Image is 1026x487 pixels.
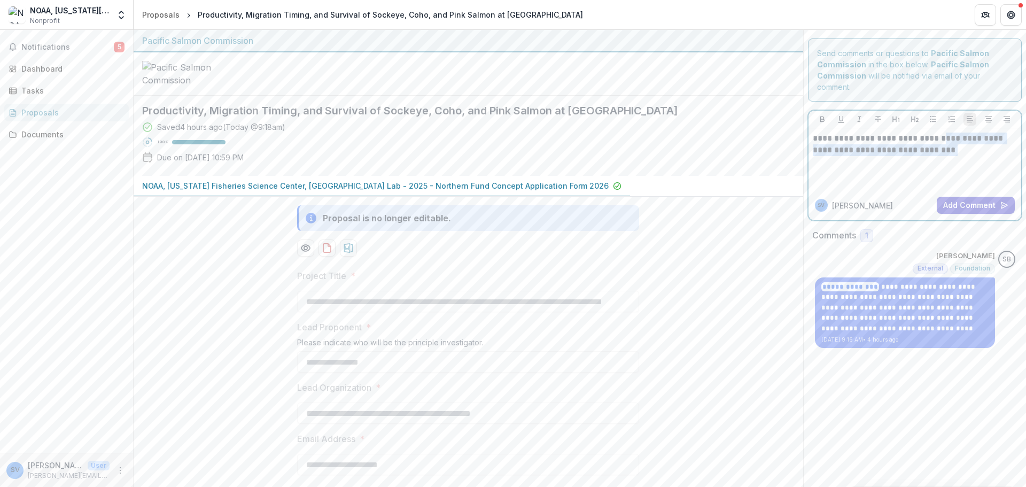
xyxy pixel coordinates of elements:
[340,239,357,257] button: download-proposal
[937,197,1015,214] button: Add Comment
[945,113,958,126] button: Ordered List
[157,121,285,133] div: Saved 4 hours ago ( Today @ 9:18am )
[832,200,893,211] p: [PERSON_NAME]
[1000,113,1013,126] button: Align Right
[812,230,856,241] h2: Comments
[872,113,884,126] button: Strike
[1002,256,1011,263] div: Sascha Bendt
[157,152,244,163] p: Due on [DATE] 10:59 PM
[21,85,120,96] div: Tasks
[30,5,110,16] div: NOAA, [US_STATE][GEOGRAPHIC_DATA], [GEOGRAPHIC_DATA]
[297,432,355,445] p: Email Address
[318,239,336,257] button: download-proposal
[890,113,903,126] button: Heading 1
[963,113,976,126] button: Align Left
[142,9,180,20] div: Proposals
[4,82,129,99] a: Tasks
[114,42,125,52] span: 5
[982,113,995,126] button: Align Center
[821,336,989,344] p: [DATE] 9:16 AM • 4 hours ago
[1000,4,1022,26] button: Get Help
[4,38,129,56] button: Notifications5
[323,212,451,225] div: Proposal is no longer editable.
[4,60,129,78] a: Dashboard
[88,461,110,470] p: User
[138,7,184,22] a: Proposals
[816,113,829,126] button: Bold
[114,464,127,477] button: More
[157,138,168,146] p: 100 %
[297,338,639,351] div: Please indicate who will be the principle investigator.
[28,471,110,481] p: [PERSON_NAME][EMAIL_ADDRESS][DOMAIN_NAME]
[21,129,120,140] div: Documents
[865,231,868,241] span: 1
[835,113,848,126] button: Underline
[297,321,362,334] p: Lead Proponent
[142,61,249,87] img: Pacific Salmon Commission
[297,239,314,257] button: Preview 22a559d3-1943-4bbf-b726-7e1acbcc46c1-0.pdf
[21,63,120,74] div: Dashboard
[853,113,866,126] button: Italicize
[21,107,120,118] div: Proposals
[114,4,129,26] button: Open entity switcher
[4,104,129,121] a: Proposals
[975,4,996,26] button: Partners
[9,6,26,24] img: NOAA, Alaska Fisheries Science Center, Auke Bay Lab
[818,203,825,208] div: Scott Vulstek
[138,7,587,22] nav: breadcrumb
[927,113,939,126] button: Bullet List
[955,265,990,272] span: Foundation
[28,460,83,471] p: [PERSON_NAME]
[4,126,129,143] a: Documents
[142,34,795,47] div: Pacific Salmon Commission
[936,251,995,261] p: [PERSON_NAME]
[30,16,60,26] span: Nonprofit
[918,265,943,272] span: External
[297,381,371,394] p: Lead Organization
[11,467,20,474] div: Scott Vulstek
[142,104,778,117] h2: Productivity, Migration Timing, and Survival of Sockeye, Coho, and Pink Salmon at [GEOGRAPHIC_DATA]
[297,269,346,282] p: Project Title
[808,38,1022,102] div: Send comments or questions to in the box below. will be notified via email of your comment.
[908,113,921,126] button: Heading 2
[198,9,583,20] div: Productivity, Migration Timing, and Survival of Sockeye, Coho, and Pink Salmon at [GEOGRAPHIC_DATA]
[142,180,609,191] p: NOAA, [US_STATE] Fisheries Science Center, [GEOGRAPHIC_DATA] Lab - 2025 - Northern Fund Concept A...
[21,43,114,52] span: Notifications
